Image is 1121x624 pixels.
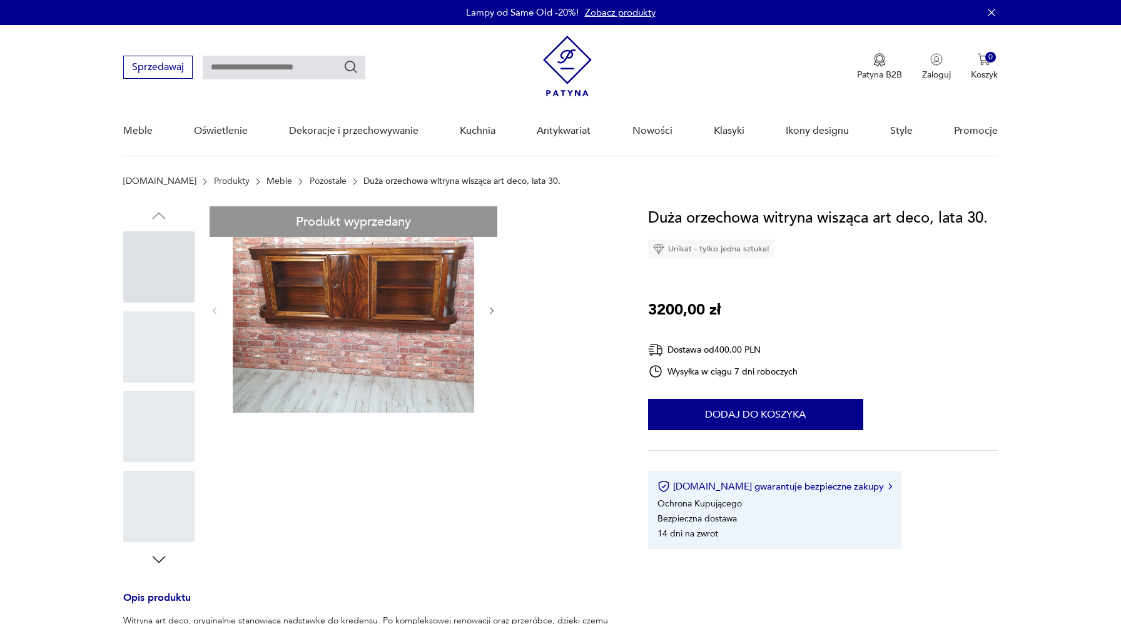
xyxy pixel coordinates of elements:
a: Oświetlenie [194,107,248,155]
button: 0Koszyk [971,53,998,81]
a: Zobacz produkty [585,6,656,19]
div: Unikat - tylko jedna sztuka! [648,239,774,258]
button: Zaloguj [922,53,951,81]
p: Zaloguj [922,69,951,81]
button: Sprzedawaj [123,56,193,79]
img: Ikona strzałki w prawo [888,483,892,490]
li: Ochrona Kupującego [657,498,742,510]
button: Szukaj [343,59,358,74]
a: Meble [266,176,292,186]
a: Ikony designu [786,107,849,155]
a: Nowości [632,107,672,155]
img: Ikonka użytkownika [930,53,943,66]
a: Promocje [954,107,998,155]
a: Klasyki [714,107,744,155]
a: [DOMAIN_NAME] [123,176,196,186]
a: Meble [123,107,153,155]
a: Style [890,107,913,155]
div: Wysyłka w ciągu 7 dni roboczych [648,364,798,379]
a: Produkty [214,176,250,186]
button: Dodaj do koszyka [648,399,863,430]
li: Bezpieczna dostawa [657,513,737,525]
p: Lampy od Same Old -20%! [466,6,579,19]
h1: Duża orzechowa witryna wisząca art deco, lata 30. [648,206,988,230]
img: Patyna - sklep z meblami i dekoracjami vintage [543,36,592,96]
a: Ikona medaluPatyna B2B [857,53,902,81]
button: Patyna B2B [857,53,902,81]
a: Pozostałe [310,176,347,186]
p: Duża orzechowa witryna wisząca art deco, lata 30. [363,176,560,186]
img: Zdjęcie produktu Duża orzechowa witryna wisząca art deco, lata 30. [233,206,474,413]
button: [DOMAIN_NAME] gwarantuje bezpieczne zakupy [657,480,892,493]
img: Ikona dostawy [648,342,663,358]
img: Ikona koszyka [978,53,990,66]
p: 3200,00 zł [648,298,721,322]
div: Dostawa od 400,00 PLN [648,342,798,358]
p: Patyna B2B [857,69,902,81]
a: Sprzedawaj [123,64,193,73]
a: Dekoracje i przechowywanie [289,107,418,155]
h3: Opis produktu [123,594,618,615]
img: Ikona certyfikatu [657,480,670,493]
div: 0 [985,52,996,63]
p: Koszyk [971,69,998,81]
div: Produkt wyprzedany [210,206,497,237]
img: Ikona medalu [873,53,886,67]
li: 14 dni na zwrot [657,528,718,540]
img: Ikona diamentu [653,243,664,254]
a: Antykwariat [537,107,591,155]
a: Kuchnia [460,107,495,155]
